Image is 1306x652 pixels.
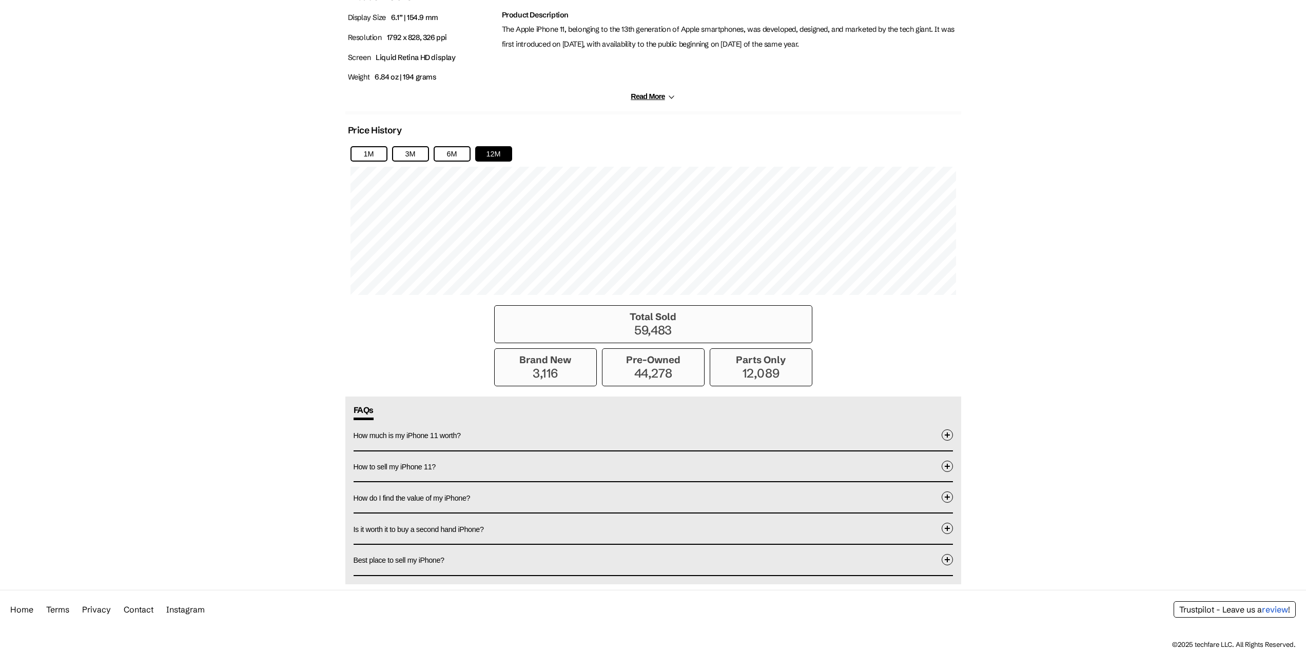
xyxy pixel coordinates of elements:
span: review [1262,604,1288,615]
h3: Total Sold [500,311,807,323]
button: Best place to sell my iPhone? [354,545,953,575]
button: How to sell my iPhone 11? [354,451,953,482]
span: 6.1” | 154.9 mm [391,13,438,22]
span: 1792 x 828, 326 ppi [387,33,447,42]
h3: Parts Only [715,354,807,366]
h2: Product Description [502,10,959,19]
button: How do I find the value of my iPhone? [354,482,953,512]
span: Is it worth it to buy a second hand iPhone? [354,525,484,534]
button: 3M [392,146,429,162]
h3: Pre-Owned [608,354,699,366]
h3: Brand New [500,354,591,366]
div: ©2025 techfare LLC. All Rights Reserved. [1172,640,1296,648]
p: Display Size [348,10,497,25]
p: The Apple iPhone 11, belonging to the 13th generation of Apple smartphones, was developed, design... [502,22,959,52]
span: Liquid Retina HD display [376,53,455,62]
a: Privacy [82,604,111,615]
button: 1M [350,146,387,162]
span: How to sell my iPhone 11? [354,463,436,471]
span: 6.84 oz | 194 grams [375,72,436,82]
span: How do I find the value of my iPhone? [354,494,471,502]
button: How much is my iPhone 11 worth? [354,420,953,450]
a: Trustpilot - Leave us areview! [1179,604,1290,615]
button: 12M [475,146,512,162]
p: 44,278 [608,366,699,381]
a: Home [10,604,33,615]
button: Read More [631,92,675,101]
button: 6M [434,146,471,162]
button: Is it worth it to buy a second hand iPhone? [354,513,953,544]
p: 12,089 [715,366,807,381]
span: FAQs [354,405,374,420]
a: Terms [46,604,69,615]
p: Weight [348,70,497,85]
p: Screen [348,50,497,65]
h2: Price History [348,125,402,136]
a: Instagram [166,604,205,615]
p: 3,116 [500,366,591,381]
span: Best place to sell my iPhone? [354,556,444,564]
p: Resolution [348,30,497,45]
a: Contact [124,604,153,615]
span: How much is my iPhone 11 worth? [354,431,461,440]
p: 59,483 [500,323,807,338]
